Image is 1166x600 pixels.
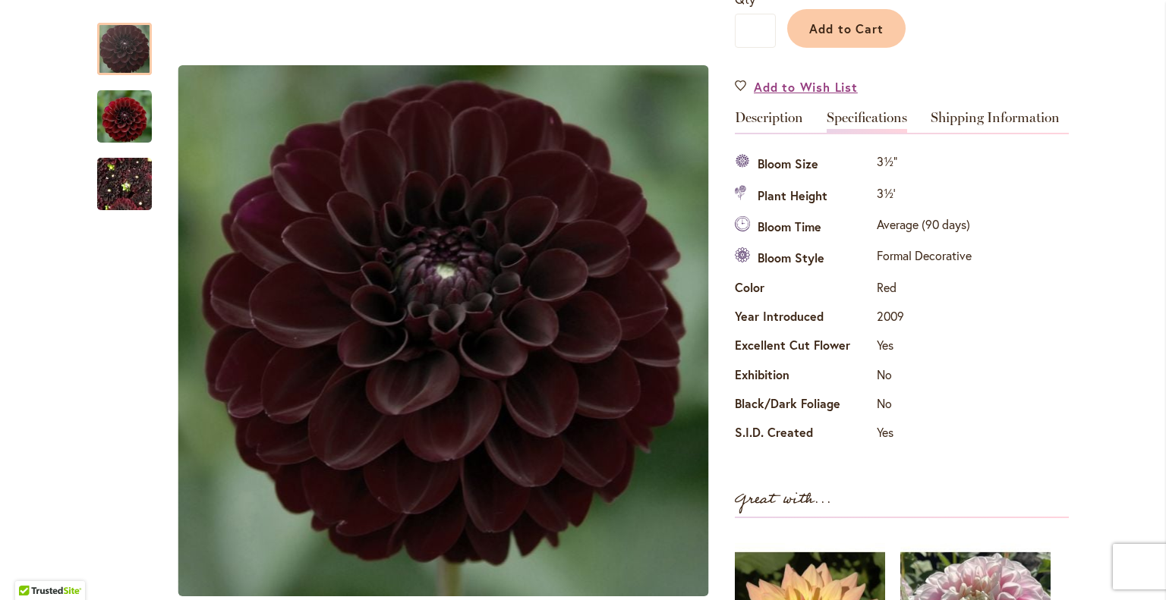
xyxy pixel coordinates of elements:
[735,111,1069,449] div: Detailed Product Info
[873,333,975,362] td: Yes
[873,362,975,391] td: No
[735,487,832,512] strong: Great with...
[97,75,167,143] div: LIGHTS OUT
[735,362,873,391] th: Exhibition
[873,304,975,333] td: 2009
[873,420,975,449] td: Yes
[11,546,54,589] iframe: Launch Accessibility Center
[97,148,152,221] img: LIGHTS OUT
[97,8,167,75] div: LIGHTS OUT
[873,391,975,420] td: No
[827,111,907,133] a: Specifications
[735,181,873,212] th: Plant Height
[735,243,873,275] th: Bloom Style
[178,65,709,596] img: LIGHTS OUT
[735,333,873,362] th: Excellent Cut Flower
[809,20,884,36] span: Add to Cart
[754,78,858,96] span: Add to Wish List
[873,149,975,181] td: 3½"
[735,78,858,96] a: Add to Wish List
[873,275,975,303] td: Red
[97,143,152,210] div: LIGHTS OUT
[97,88,152,144] img: LIGHTS OUT
[735,111,803,133] a: Description
[735,275,873,303] th: Color
[931,111,1060,133] a: Shipping Information
[735,212,873,243] th: Bloom Time
[735,391,873,420] th: Black/Dark Foliage
[873,212,975,243] td: Average (90 days)
[873,181,975,212] td: 3½'
[735,149,873,181] th: Bloom Size
[787,9,906,48] button: Add to Cart
[735,420,873,449] th: S.I.D. Created
[735,304,873,333] th: Year Introduced
[873,243,975,275] td: Formal Decorative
